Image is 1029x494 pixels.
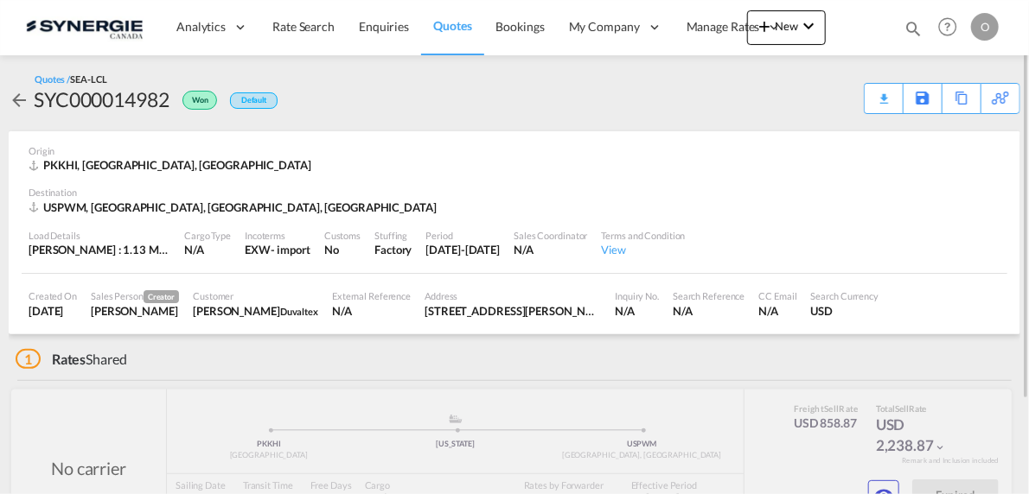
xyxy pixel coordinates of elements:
div: Search Currency [811,289,879,302]
div: N/A [615,303,659,319]
div: EXW [245,242,271,257]
div: 30 Sep 2025 [426,242,501,257]
div: Search Reference [673,289,745,302]
div: Won [169,85,221,113]
div: Nicolas Beaulieu [193,303,318,319]
div: Rosa Ho [91,303,179,319]
span: Manage Rates [687,18,760,35]
div: View [602,242,686,257]
div: icon-arrow-left [9,85,34,113]
div: Destination [29,186,1000,199]
md-icon: icon-magnify [904,19,923,38]
span: Creator [144,290,179,303]
div: Inquiry No. [615,289,659,302]
span: SEA-LCL [70,73,106,85]
div: Help [933,12,971,43]
span: 1 [16,349,41,369]
span: Analytics [176,18,226,35]
div: Customs [324,229,361,242]
div: USPWM, Portland, ME, Americas [29,199,441,215]
span: Help [933,12,962,41]
div: O [971,13,999,41]
span: Rate Search [272,19,335,34]
span: Enquiries [359,19,409,34]
div: - import [271,242,310,257]
div: USD [811,303,879,319]
span: Rates [52,351,86,367]
span: Duvaltex [280,306,318,317]
div: No [324,242,361,257]
div: Terms and Condition [602,229,686,242]
div: Stuffing [374,229,412,242]
div: Sales Person [91,289,179,303]
md-icon: icon-download [873,86,894,99]
div: Load Details [29,229,170,242]
span: PKKHI, [GEOGRAPHIC_DATA], [GEOGRAPHIC_DATA] [43,158,311,172]
div: Incoterms [245,229,310,242]
div: Period [426,229,501,242]
div: [PERSON_NAME] : 1.13 MT | Volumetric Wt : 2.44 CBM | Chargeable Wt : 2.44 W/M [29,242,170,257]
div: 23 Sep 2025 [29,303,77,319]
div: icon-magnify [904,19,923,45]
div: Shared [16,350,127,369]
div: Created On [29,289,77,302]
div: Origin [29,144,1000,157]
div: External Reference [332,289,411,302]
div: Quotes /SEA-LCL [35,73,107,85]
div: N/A [184,242,231,257]
span: My Company [569,18,640,35]
span: Won [192,95,213,111]
div: PKKHI, Karachi, Europe [29,157,316,173]
span: Bookings [496,19,545,34]
img: 1f56c880d42311ef80fc7dca854c8e59.png [26,8,143,47]
div: Quote PDF is not available at this time [873,84,894,99]
div: CC Email [759,289,797,302]
div: Factory Stuffing [374,242,412,257]
div: Cargo Type [184,229,231,242]
div: N/A [514,242,587,257]
div: Address [425,289,601,302]
div: Customer [193,289,318,302]
div: N/A [759,303,797,319]
div: Sales Coordinator [514,229,587,242]
md-icon: icon-arrow-left [9,90,29,111]
span: Quotes [433,18,471,33]
md-icon: icon-chevron-down [798,16,819,36]
div: Save As Template [904,84,942,113]
div: N/A [332,303,411,319]
div: N/A [673,303,745,319]
div: SYC000014982 [34,85,169,113]
div: Default [230,92,278,109]
div: 1035 Avenue Wilfrid-Pelletier Québec QC G1W 0C5 Canada [425,303,601,319]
